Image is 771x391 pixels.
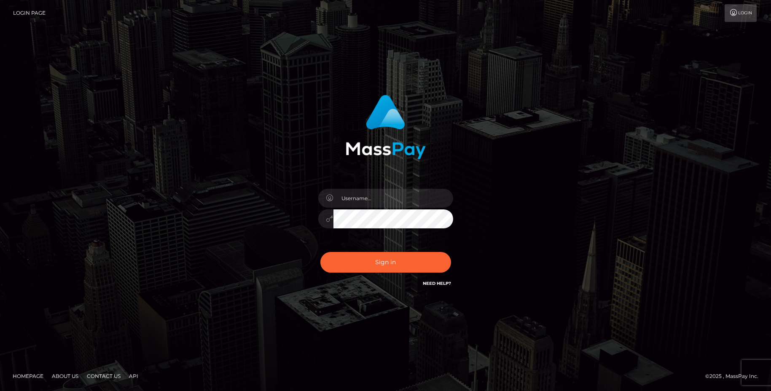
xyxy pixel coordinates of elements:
[333,189,453,208] input: Username...
[320,252,451,273] button: Sign in
[48,370,82,383] a: About Us
[346,95,426,159] img: MassPay Login
[13,4,46,22] a: Login Page
[725,4,757,22] a: Login
[423,281,451,286] a: Need Help?
[126,370,142,383] a: API
[705,372,765,381] div: © 2025 , MassPay Inc.
[9,370,47,383] a: Homepage
[83,370,124,383] a: Contact Us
